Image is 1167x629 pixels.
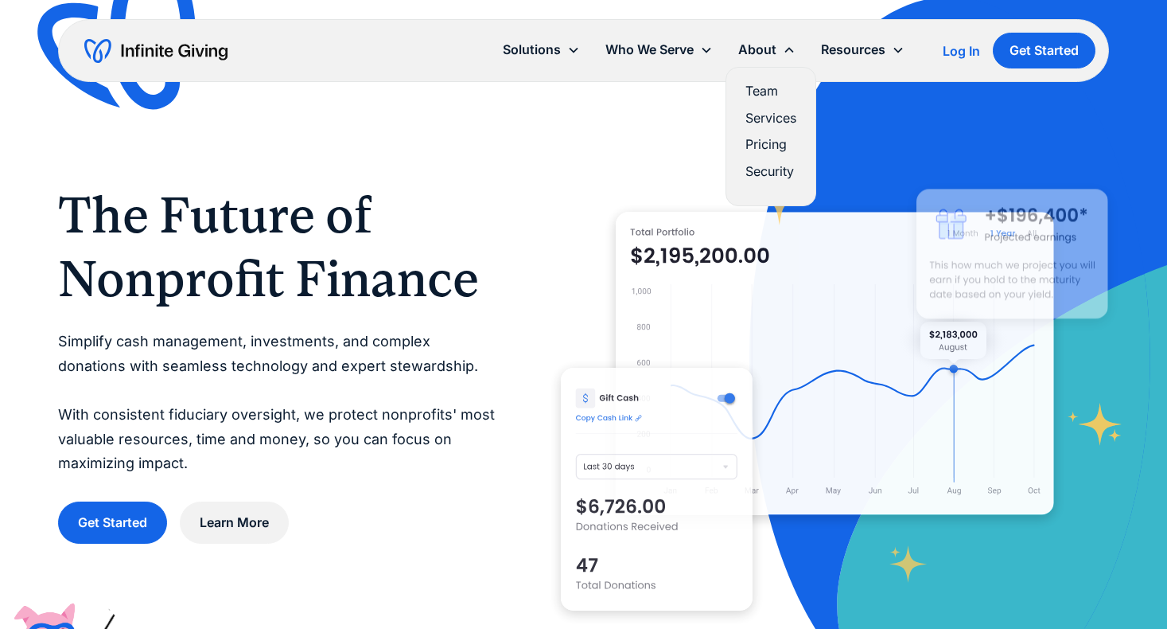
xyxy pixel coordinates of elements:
[593,33,725,67] div: Who We Serve
[725,67,816,206] nav: About
[943,41,980,61] a: Log In
[58,502,167,544] a: Get Started
[993,33,1095,68] a: Get Started
[745,80,796,102] a: Team
[943,45,980,57] div: Log In
[1068,403,1122,446] img: fundraising star
[725,33,808,67] div: About
[84,38,228,64] a: home
[808,33,917,67] div: Resources
[616,212,1054,515] img: nonprofit donation platform
[503,39,561,61] div: Solutions
[58,183,496,311] h1: The Future of Nonprofit Finance
[745,107,796,129] a: Services
[745,134,796,155] a: Pricing
[738,39,776,61] div: About
[58,330,496,476] p: Simplify cash management, investments, and complex donations with seamless technology and expert ...
[821,39,885,61] div: Resources
[561,368,753,611] img: donation software for nonprofits
[605,39,694,61] div: Who We Serve
[490,33,593,67] div: Solutions
[180,502,289,544] a: Learn More
[745,161,796,182] a: Security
